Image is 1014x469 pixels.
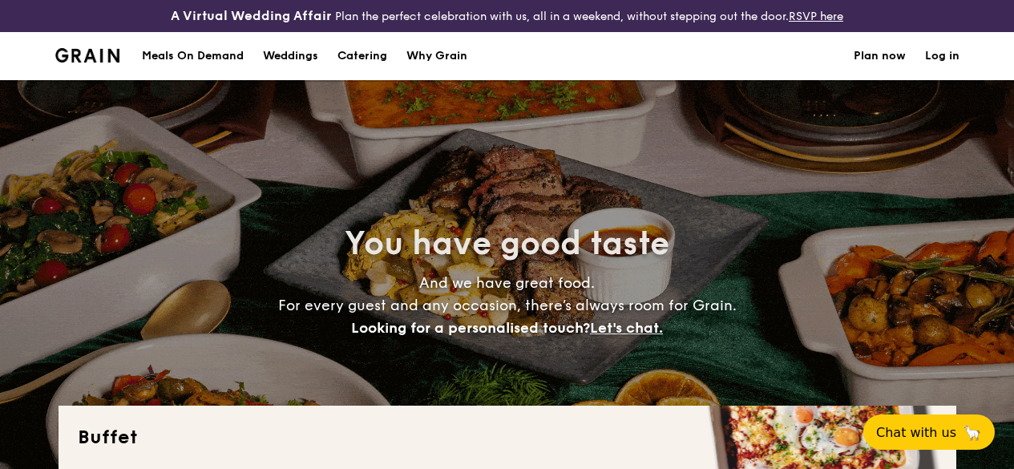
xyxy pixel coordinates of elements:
a: Why Grain [397,32,477,80]
span: Let's chat. [590,319,663,337]
span: Looking for a personalised touch? [351,319,590,337]
a: Weddings [253,32,328,80]
button: Chat with us🦙 [863,414,995,450]
span: Chat with us [876,425,956,440]
a: Logotype [55,48,120,63]
a: Catering [328,32,397,80]
a: Meals On Demand [132,32,253,80]
span: 🦙 [963,423,982,442]
span: And we have great food. For every guest and any occasion, there’s always room for Grain. [278,274,737,337]
h2: Buffet [78,425,937,451]
div: Weddings [263,32,318,80]
a: RSVP here [789,10,843,23]
img: Grain [55,48,120,63]
a: Log in [925,32,959,80]
div: Meals On Demand [142,32,244,80]
div: Why Grain [406,32,467,80]
a: Plan now [854,32,906,80]
div: Plan the perfect celebration with us, all in a weekend, without stepping out the door. [169,6,845,26]
span: You have good taste [345,224,669,263]
h4: A Virtual Wedding Affair [171,6,332,26]
h1: Catering [337,32,387,80]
